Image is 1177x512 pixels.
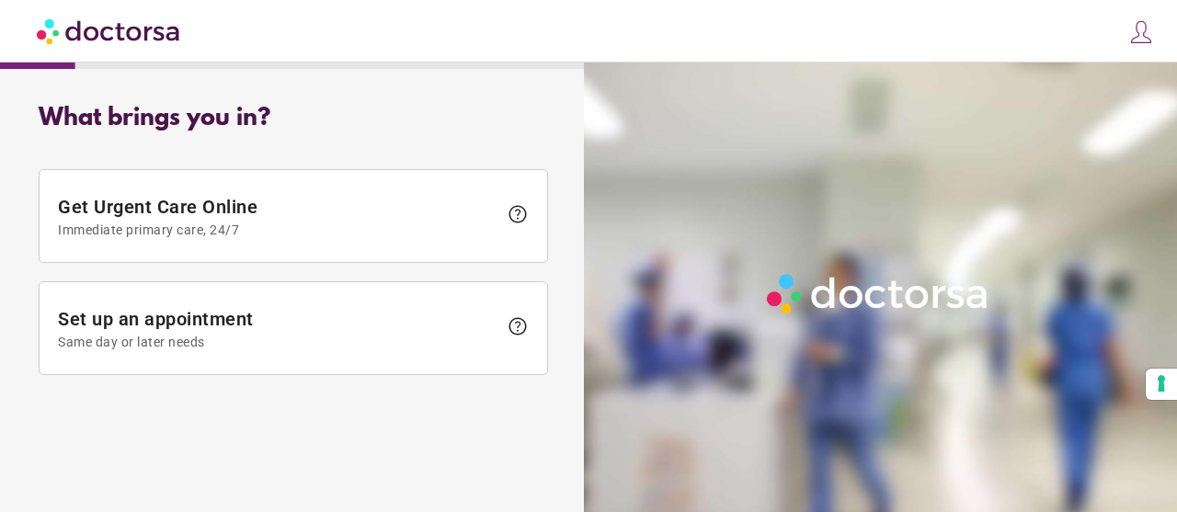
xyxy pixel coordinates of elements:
[507,315,529,337] span: help
[58,335,497,349] span: Same day or later needs
[760,267,996,320] img: Logo-Doctorsa-trans-White-partial-flat.png
[1128,19,1154,45] img: icons8-customer-100.png
[58,222,497,237] span: Immediate primary care, 24/7
[58,308,497,349] span: Set up an appointment
[39,105,548,132] div: What brings you in?
[58,196,497,237] span: Get Urgent Care Online
[1146,369,1177,400] button: Your consent preferences for tracking technologies
[507,203,529,225] span: help
[37,10,182,51] img: Doctorsa.com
